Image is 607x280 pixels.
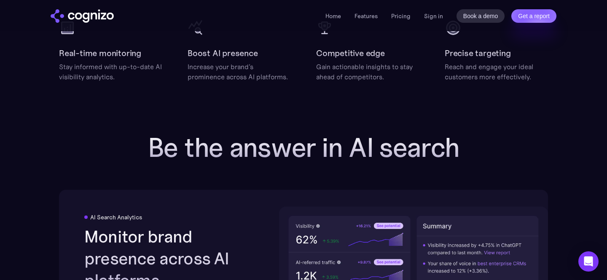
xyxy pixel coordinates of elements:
a: Features [355,12,378,20]
div: AI Search Analytics [90,214,142,221]
a: Home [325,12,341,20]
h2: Boost AI presence [188,46,258,60]
div: Open Intercom Messenger [578,251,599,272]
img: cognizo logo [51,9,114,23]
h2: Precise targeting [445,46,511,60]
a: Book a demo [457,9,505,23]
h2: Competitive edge [316,46,385,60]
a: Get a report [511,9,556,23]
a: Pricing [391,12,411,20]
div: Reach and engage your ideal customers more effectively. [445,62,548,82]
h2: Be the answer in AI search [135,132,472,163]
a: Sign in [424,11,443,21]
div: Increase your brand's prominence across AI platforms. [188,62,291,82]
a: home [51,9,114,23]
div: Stay informed with up-to-date AI visibility analytics. [59,62,162,82]
div: Gain actionable insights to stay ahead of competitors. [316,62,419,82]
h2: Real-time monitoring [59,46,141,60]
